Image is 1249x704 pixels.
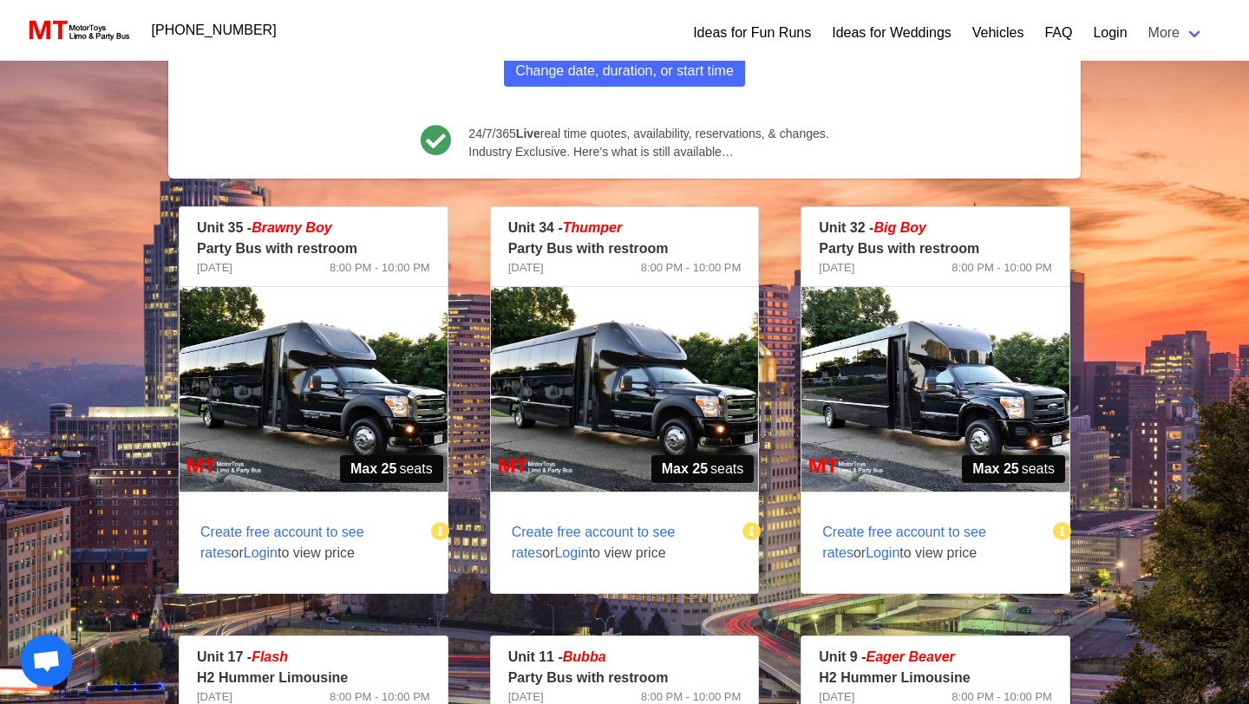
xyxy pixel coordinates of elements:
span: [DATE] [508,259,544,277]
p: Party Bus with restroom [197,238,430,259]
span: seats [340,455,443,483]
span: 8:00 PM - 10:00 PM [330,259,430,277]
span: Create free account to see rates [822,525,986,560]
img: MotorToys Logo [24,18,131,42]
a: More [1138,16,1214,50]
span: Create free account to see rates [200,525,364,560]
span: seats [651,455,755,483]
a: Login [1093,23,1127,43]
span: or to view price [801,501,1056,584]
img: 34%2001.jpg [491,287,759,492]
p: Unit 34 - [508,218,742,238]
em: Big Boy [873,220,925,235]
span: 8:00 PM - 10:00 PM [641,259,742,277]
span: Login [866,545,899,560]
span: Create free account to see rates [512,525,676,560]
p: H2 Hummer Limousine [197,668,430,688]
a: Ideas for Fun Runs [693,23,811,43]
span: Login [554,545,588,560]
span: seats [962,455,1065,483]
p: Party Bus with restroom [508,668,742,688]
a: Ideas for Weddings [832,23,951,43]
strong: Max 25 [350,459,396,479]
em: Bubba [563,649,606,664]
span: or to view price [491,501,745,584]
b: Live [516,127,540,140]
img: 32%2001.jpg [801,287,1069,492]
button: Change date, duration, or start time [504,55,745,87]
em: Eager Beaver [866,649,955,664]
span: Login [244,545,278,560]
strong: Max 25 [972,459,1018,479]
span: Change date, duration, or start time [515,61,734,81]
a: Vehicles [972,23,1024,43]
p: Unit 11 - [508,647,742,668]
p: H2 Hummer Limousine [819,668,1052,688]
a: FAQ [1044,23,1072,43]
em: Flash [252,649,288,664]
span: 8:00 PM - 10:00 PM [951,259,1052,277]
p: Party Bus with restroom [819,238,1052,259]
p: Unit 9 - [819,647,1052,668]
div: Open chat [21,635,73,687]
p: Party Bus with restroom [508,238,742,259]
span: or to view price [180,501,434,584]
em: Brawny Boy [252,220,331,235]
span: [DATE] [197,259,232,277]
em: Thumper [563,220,622,235]
p: Unit 35 - [197,218,430,238]
a: [PHONE_NUMBER] [141,13,287,48]
strong: Max 25 [662,459,708,479]
span: [DATE] [819,259,854,277]
img: 35%2001.jpg [180,287,448,492]
span: Industry Exclusive. Here’s what is still available… [468,143,828,161]
span: 24/7/365 real time quotes, availability, reservations, & changes. [468,125,828,143]
p: Unit 17 - [197,647,430,668]
p: Unit 32 - [819,218,1052,238]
